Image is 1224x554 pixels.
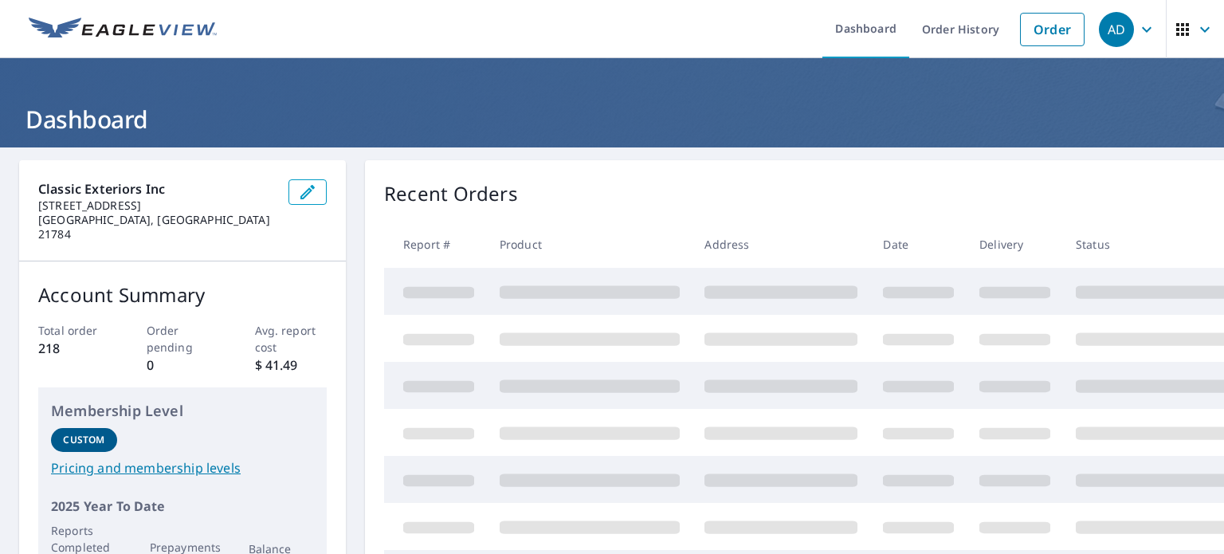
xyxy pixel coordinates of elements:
[384,179,518,208] p: Recent Orders
[51,400,314,422] p: Membership Level
[147,356,219,375] p: 0
[51,497,314,516] p: 2025 Year To Date
[1020,13,1085,46] a: Order
[29,18,217,41] img: EV Logo
[51,458,314,477] a: Pricing and membership levels
[38,198,276,213] p: [STREET_ADDRESS]
[870,221,967,268] th: Date
[38,339,111,358] p: 218
[255,322,328,356] p: Avg. report cost
[692,221,870,268] th: Address
[487,221,692,268] th: Product
[38,281,327,309] p: Account Summary
[38,179,276,198] p: Classic Exteriors Inc
[38,213,276,242] p: [GEOGRAPHIC_DATA], [GEOGRAPHIC_DATA] 21784
[63,433,104,447] p: Custom
[967,221,1063,268] th: Delivery
[1099,12,1134,47] div: AD
[384,221,487,268] th: Report #
[38,322,111,339] p: Total order
[147,322,219,356] p: Order pending
[19,103,1205,136] h1: Dashboard
[255,356,328,375] p: $ 41.49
